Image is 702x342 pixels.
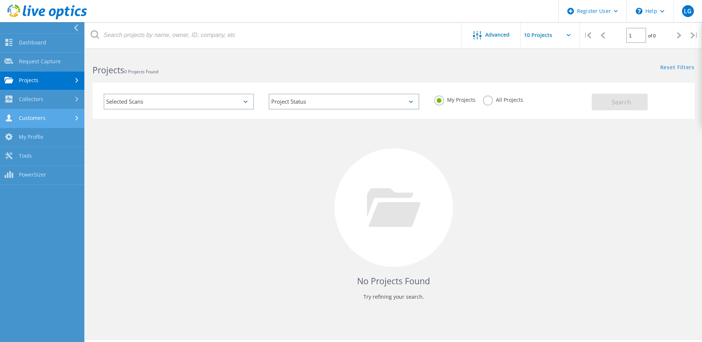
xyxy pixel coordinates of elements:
svg: \n [636,8,642,14]
span: 0 Projects Found [124,68,158,75]
div: Selected Scans [104,94,254,110]
b: Projects [93,64,124,76]
span: of 0 [648,33,656,39]
p: Try refining your search. [100,291,687,303]
div: | [687,22,702,48]
span: Search [612,98,631,106]
label: My Projects [434,95,476,103]
label: All Projects [483,95,523,103]
button: Search [592,94,648,110]
a: Reset Filters [660,65,695,71]
span: Advanced [485,32,510,37]
div: | [580,22,595,48]
h4: No Projects Found [100,275,687,287]
span: LG [684,8,692,14]
input: Search projects by name, owner, ID, company, etc [85,22,462,48]
a: Live Optics Dashboard [7,16,87,21]
div: Project Status [269,94,419,110]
